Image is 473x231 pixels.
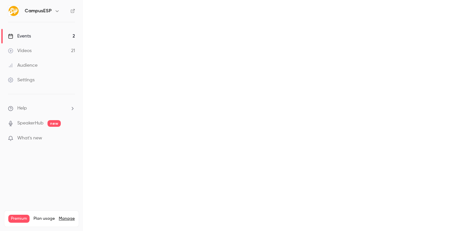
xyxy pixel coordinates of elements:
a: Manage [59,216,75,221]
span: Help [17,105,27,112]
a: SpeakerHub [17,120,44,127]
span: What's new [17,135,42,142]
span: Plan usage [34,216,55,221]
h6: CampusESP [25,8,52,14]
span: new [47,120,61,127]
li: help-dropdown-opener [8,105,75,112]
div: Audience [8,62,38,69]
div: Videos [8,47,32,54]
img: CampusESP [8,6,19,16]
span: Premium [8,215,30,223]
div: Settings [8,77,35,83]
iframe: Noticeable Trigger [67,135,75,141]
div: Events [8,33,31,39]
